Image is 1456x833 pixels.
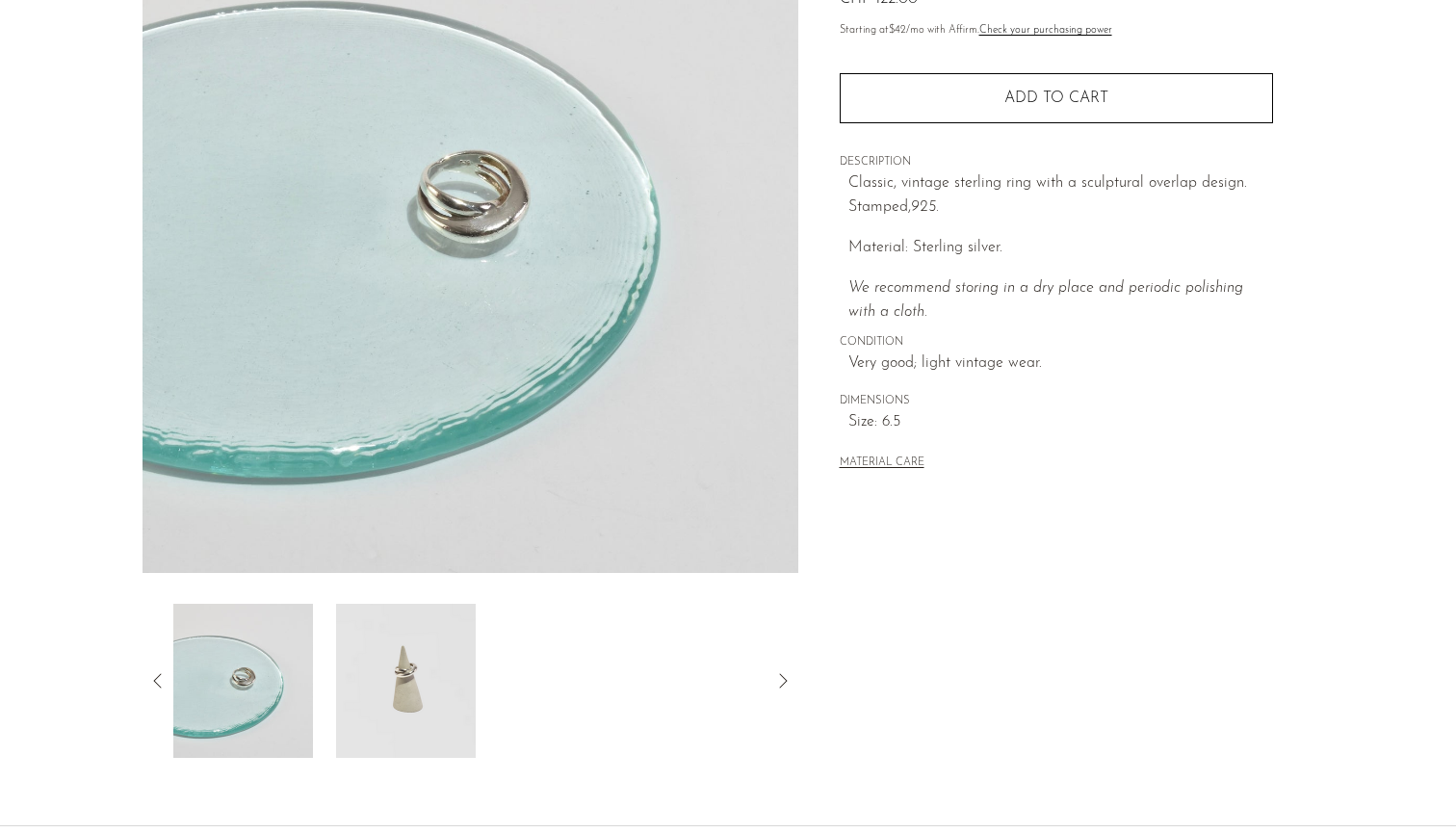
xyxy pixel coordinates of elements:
[173,604,313,758] img: Sterling Overlap Ring
[840,393,1273,410] span: DIMENSIONS
[911,199,939,215] em: 925.
[840,73,1273,123] button: Add to cart
[848,280,1243,321] i: We recommend storing in a dry place and periodic polishing with a cloth.
[979,25,1112,36] a: Check your purchasing power - Learn more about Affirm Financing (opens in modal)
[848,236,1273,261] p: Material: Sterling silver.
[840,22,1273,39] p: Starting at /mo with Affirm.
[840,456,924,471] button: MATERIAL CARE
[1004,91,1108,106] span: Add to cart
[889,25,906,36] span: $42
[336,604,476,758] img: Sterling Overlap Ring
[840,154,1273,171] span: DESCRIPTION
[848,410,1273,435] span: Size: 6.5
[848,171,1273,221] p: Classic, vintage sterling ring with a sculptural overlap design. Stamped,
[848,351,1273,377] span: Very good; light vintage wear.
[840,334,1273,351] span: CONDITION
